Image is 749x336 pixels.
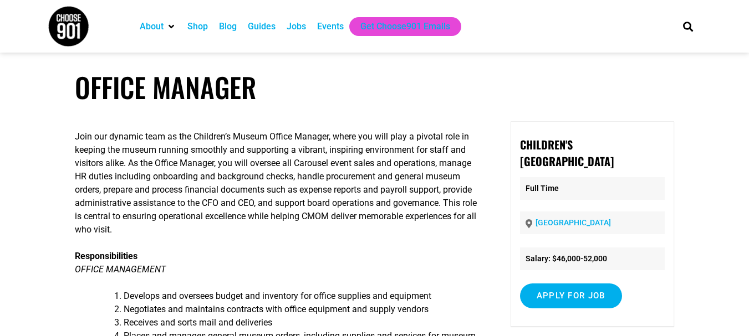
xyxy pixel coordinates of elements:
li: Receives and sorts mail and deliveries [124,316,481,329]
a: Blog [219,20,237,33]
a: [GEOGRAPHIC_DATA] [536,218,611,227]
h1: Office Manager [75,71,674,104]
input: Apply for job [520,283,622,308]
a: Guides [248,20,276,33]
p: Join our dynamic team as the Children’s Museum Office Manager, where you will play a pivotal role... [75,130,481,236]
p: Full Time [520,177,665,200]
a: About [140,20,164,33]
strong: Children's [GEOGRAPHIC_DATA] [520,136,614,169]
a: Jobs [287,20,306,33]
li: Salary: $46,000-52,000 [520,247,665,270]
strong: Responsibilities [75,251,137,261]
em: OFFICE MANAGEMENT [75,264,166,275]
nav: Main nav [134,17,664,36]
div: About [134,17,182,36]
li: Develops and oversees budget and inventory for office supplies and equipment [124,290,481,303]
a: Get Choose901 Emails [360,20,450,33]
div: Search [679,17,697,35]
a: Events [317,20,344,33]
a: Shop [187,20,208,33]
li: Negotiates and maintains contracts with office equipment and supply vendors [124,303,481,316]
